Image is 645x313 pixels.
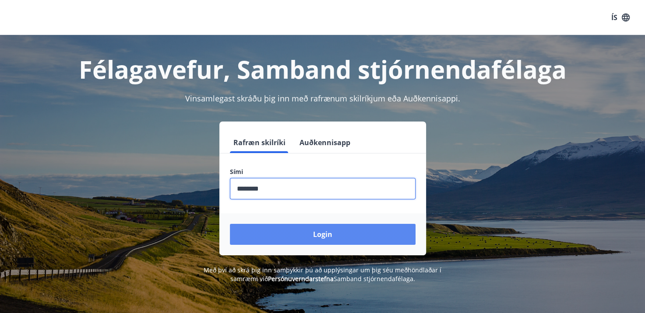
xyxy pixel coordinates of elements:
[230,224,416,245] button: Login
[230,167,416,176] label: Sími
[185,93,460,104] span: Vinsamlegast skráðu þig inn með rafrænum skilríkjum eða Auðkennisappi.
[204,266,441,283] span: Með því að skrá þig inn samþykkir þú að upplýsingar um þig séu meðhöndlaðar í samræmi við Samband...
[230,132,289,153] button: Rafræn skilríki
[296,132,354,153] button: Auðkennisapp
[18,52,627,86] h1: Félagavefur, Samband stjórnendafélaga
[606,10,634,25] button: ÍS
[268,275,334,283] a: Persónuverndarstefna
